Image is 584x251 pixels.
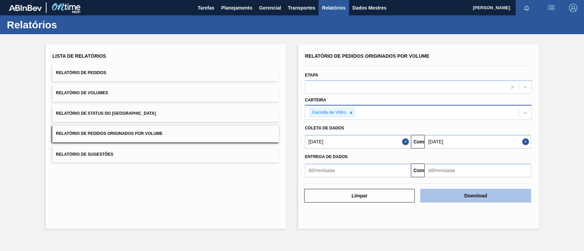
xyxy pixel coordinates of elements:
button: Comeu [411,135,425,149]
font: Gerencial [259,5,281,11]
font: Carteira [305,98,326,102]
font: Transportes [288,5,315,11]
font: Lista de Relatórios [52,53,106,59]
font: Relatórios [322,5,345,11]
button: Notificações [516,3,537,13]
font: Relatório de Pedidos Originados por Volume [56,131,163,136]
font: Planejamento [221,5,252,11]
font: Entrega de dados [305,154,348,159]
font: Dados Mestres [352,5,387,11]
font: Garrafa de Vidro [312,110,346,115]
font: Coleta de dados [305,126,344,130]
button: Download [420,189,531,203]
img: TNhmsLtSVTkK8tSr43FrP2fwEKptu5GPRR3wAAAABJRU5ErkJggg== [9,5,42,11]
button: Relatório de Sugestões [52,146,279,163]
input: dd/mm/aaaa [305,164,411,177]
font: Etapa [305,73,318,78]
font: Tarefas [198,5,215,11]
button: Relatório de Status do [GEOGRAPHIC_DATA] [52,105,279,122]
font: Relatório de Sugestões [56,152,113,156]
font: Download [464,193,487,198]
font: Relatório de Volumes [56,91,108,96]
button: Relatório de Pedidos Originados por Volume [52,125,279,142]
button: Fechar [402,135,411,149]
font: Limpar [351,193,367,198]
input: dd/mm/aaaa [425,135,531,149]
font: Relatórios [7,19,57,30]
font: Comeu [413,139,429,144]
input: dd/mm/aaaa [425,164,531,177]
font: Relatório de Pedidos Originados por Volume [305,53,429,59]
font: [PERSON_NAME] [473,5,510,10]
img: Sair [569,4,577,12]
font: Relatório de Status do [GEOGRAPHIC_DATA] [56,111,156,116]
button: Comeu [411,164,425,177]
button: Relatório de Pedidos [52,65,279,81]
button: Relatório de Volumes [52,85,279,101]
button: Close [522,135,531,149]
img: ações do usuário [547,4,555,12]
font: Relatório de Pedidos [56,70,106,75]
input: dd/mm/aaaa [305,135,411,149]
font: Comeu [413,168,429,173]
button: Limpar [304,189,415,203]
